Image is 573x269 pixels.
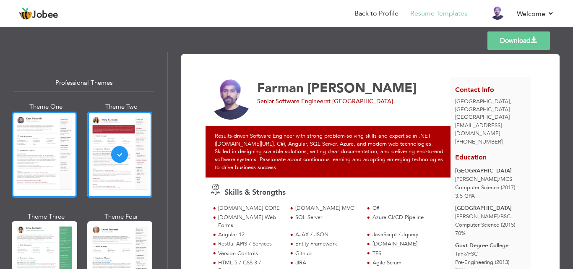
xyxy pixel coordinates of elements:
div: SQL Server [295,214,359,222]
div: Agile Scrum [372,259,437,267]
span: Pre-Engineering [455,259,493,266]
div: Entity Framework [295,240,359,248]
span: at [GEOGRAPHIC_DATA] [326,97,393,105]
span: [PERSON_NAME] MCS [455,175,512,183]
div: [GEOGRAPHIC_DATA] [455,204,526,212]
span: [GEOGRAPHIC_DATA] [455,98,510,105]
span: [PERSON_NAME] [307,79,417,97]
img: Profile Img [491,6,504,20]
div: Azure CI/CD Pipeline [372,214,437,222]
div: JavaScript / Jquery [372,231,437,239]
span: / [466,250,468,258]
span: Contact Info [455,85,494,94]
div: [GEOGRAPHIC_DATA] [451,98,531,121]
span: Computer Science [455,184,499,191]
div: Theme One [13,102,79,111]
div: Angular 12 [218,231,282,239]
a: Jobee [19,7,58,21]
div: JIRA [295,259,359,267]
span: (2015) [501,221,515,229]
div: Theme Two [89,102,154,111]
a: Welcome [517,9,554,19]
div: [GEOGRAPHIC_DATA] [455,167,526,175]
a: Resume Templates [410,9,467,18]
a: Back to Profile [354,9,398,18]
span: Farman [257,79,304,97]
div: [DOMAIN_NAME] [372,240,437,248]
span: Senior Software Engineer [257,97,326,105]
span: [PERSON_NAME] BSC [455,213,510,220]
span: Education [455,153,487,162]
div: Theme Four [89,212,154,221]
div: AJAX / JSON [295,231,359,239]
div: [DOMAIN_NAME] CORE [218,204,282,212]
div: Version Controls [218,250,282,258]
span: [GEOGRAPHIC_DATA] [455,113,510,121]
div: Professional Themes [13,74,154,92]
span: Jobee [32,10,58,20]
span: / [498,175,500,183]
span: (2013) [495,259,509,266]
div: C# [372,204,437,212]
div: TFS [372,250,437,258]
div: [DOMAIN_NAME] Web Forms [218,214,282,229]
span: 70% [455,230,466,237]
span: [PHONE_NUMBER] [455,138,503,146]
span: Skills & Strengths [224,187,286,198]
a: Download [487,31,550,50]
div: [DOMAIN_NAME] MVC [295,204,359,212]
span: (2017) [501,184,515,191]
div: Github [295,250,359,258]
span: [EMAIL_ADDRESS][DOMAIN_NAME] [455,122,502,137]
div: Govt Degree College [455,242,526,250]
span: Tank FSC [455,250,478,258]
div: Restful APIS / Services [218,240,282,248]
img: No image [210,79,251,120]
span: 3.5 GPA [455,192,475,200]
span: Computer Science [455,221,499,229]
div: Theme Three [13,212,79,221]
span: , [510,98,511,105]
span: / [498,213,500,220]
div: Results-driven Software Engineer with strong problem-solving skills and expertise in .NET ([DOMAI... [206,126,456,178]
img: jobee.io [19,7,32,21]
